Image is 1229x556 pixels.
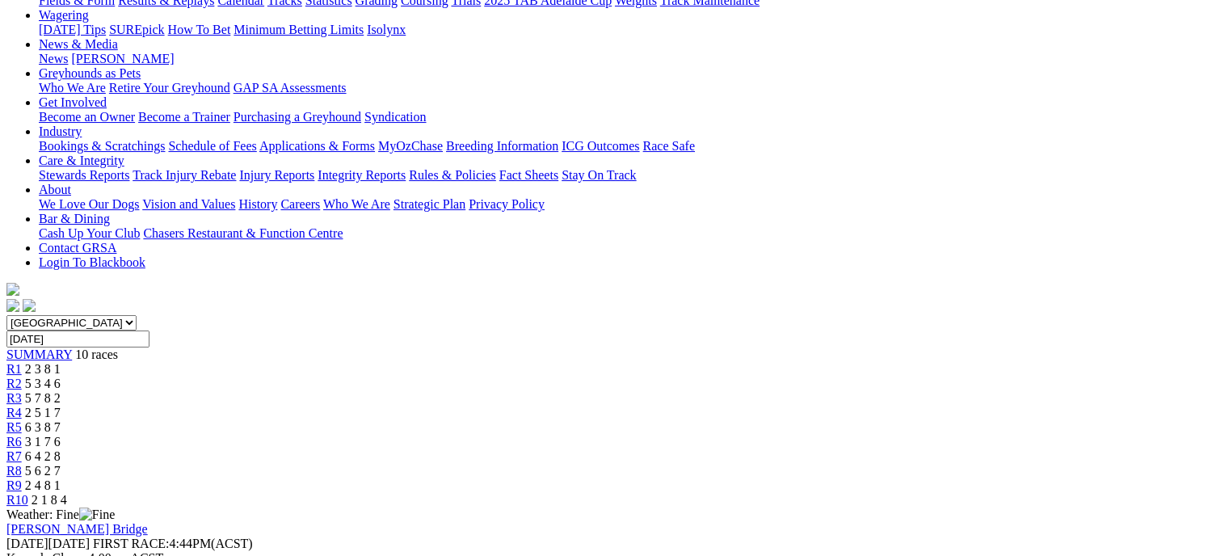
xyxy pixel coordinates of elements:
[39,110,135,124] a: Become an Owner
[25,420,61,434] span: 6 3 8 7
[234,23,364,36] a: Minimum Betting Limits
[364,110,426,124] a: Syndication
[25,435,61,449] span: 3 1 7 6
[39,197,139,211] a: We Love Our Dogs
[6,537,90,550] span: [DATE]
[238,197,277,211] a: History
[93,537,253,550] span: 4:44PM(ACST)
[39,212,110,225] a: Bar & Dining
[39,95,107,109] a: Get Involved
[6,449,22,463] a: R7
[6,508,115,521] span: Weather: Fine
[6,391,22,405] a: R3
[367,23,406,36] a: Isolynx
[168,23,231,36] a: How To Bet
[25,449,61,463] span: 6 4 2 8
[25,391,61,405] span: 5 7 8 2
[39,226,1223,241] div: Bar & Dining
[6,362,22,376] a: R1
[25,377,61,390] span: 5 3 4 6
[133,168,236,182] a: Track Injury Rebate
[75,347,118,361] span: 10 races
[168,139,256,153] a: Schedule of Fees
[25,406,61,419] span: 2 5 1 7
[562,168,636,182] a: Stay On Track
[323,197,390,211] a: Who We Are
[562,139,639,153] a: ICG Outcomes
[6,283,19,296] img: logo-grsa-white.png
[142,197,235,211] a: Vision and Values
[318,168,406,182] a: Integrity Reports
[39,139,165,153] a: Bookings & Scratchings
[25,362,61,376] span: 2 3 8 1
[143,226,343,240] a: Chasers Restaurant & Function Centre
[39,197,1223,212] div: About
[25,478,61,492] span: 2 4 8 1
[6,464,22,478] a: R8
[39,139,1223,154] div: Industry
[6,537,48,550] span: [DATE]
[39,23,1223,37] div: Wagering
[39,52,68,65] a: News
[394,197,465,211] a: Strategic Plan
[23,299,36,312] img: twitter.svg
[39,255,145,269] a: Login To Blackbook
[446,139,558,153] a: Breeding Information
[39,66,141,80] a: Greyhounds as Pets
[138,110,230,124] a: Become a Trainer
[39,226,140,240] a: Cash Up Your Club
[39,124,82,138] a: Industry
[25,464,61,478] span: 5 6 2 7
[6,406,22,419] a: R4
[39,110,1223,124] div: Get Involved
[39,8,89,22] a: Wagering
[6,435,22,449] a: R6
[239,168,314,182] a: Injury Reports
[259,139,375,153] a: Applications & Forms
[39,37,118,51] a: News & Media
[6,522,148,536] a: [PERSON_NAME] Bridge
[39,168,129,182] a: Stewards Reports
[93,537,169,550] span: FIRST RACE:
[39,81,1223,95] div: Greyhounds as Pets
[642,139,694,153] a: Race Safe
[234,81,347,95] a: GAP SA Assessments
[6,478,22,492] a: R9
[109,81,230,95] a: Retire Your Greyhound
[6,420,22,434] a: R5
[39,23,106,36] a: [DATE] Tips
[109,23,164,36] a: SUREpick
[32,493,67,507] span: 2 1 8 4
[409,168,496,182] a: Rules & Policies
[280,197,320,211] a: Careers
[6,331,149,347] input: Select date
[71,52,174,65] a: [PERSON_NAME]
[79,508,115,522] img: Fine
[6,299,19,312] img: facebook.svg
[39,183,71,196] a: About
[39,241,116,255] a: Contact GRSA
[6,493,28,507] a: R10
[39,52,1223,66] div: News & Media
[234,110,361,124] a: Purchasing a Greyhound
[6,347,72,361] a: SUMMARY
[469,197,545,211] a: Privacy Policy
[39,81,106,95] a: Who We Are
[378,139,443,153] a: MyOzChase
[39,154,124,167] a: Care & Integrity
[499,168,558,182] a: Fact Sheets
[39,168,1223,183] div: Care & Integrity
[6,377,22,390] a: R2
